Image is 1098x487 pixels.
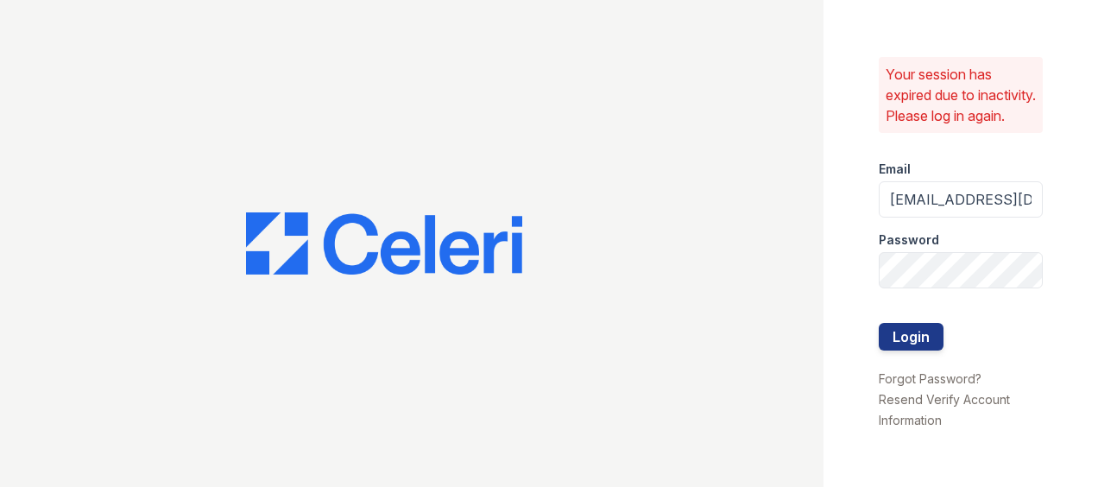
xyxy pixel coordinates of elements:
[879,231,939,249] label: Password
[886,64,1036,126] p: Your session has expired due to inactivity. Please log in again.
[879,392,1010,427] a: Resend Verify Account Information
[879,323,943,351] button: Login
[879,371,981,386] a: Forgot Password?
[879,161,911,178] label: Email
[246,212,522,275] img: CE_Logo_Blue-a8612792a0a2168367f1c8372b55b34899dd931a85d93a1a3d3e32e68fde9ad4.png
